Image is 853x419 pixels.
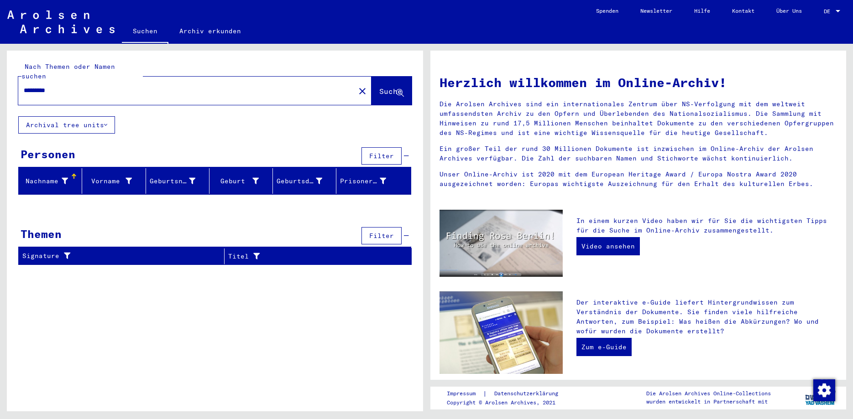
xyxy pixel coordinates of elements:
div: Nachname [22,174,82,188]
div: Prisoner # [340,176,386,186]
mat-header-cell: Geburtsname [146,168,209,194]
div: Geburtsdatum [277,174,336,188]
div: Vorname [86,174,145,188]
div: | [447,389,569,398]
span: Suche [379,87,402,96]
p: Die Arolsen Archives Online-Collections [646,389,771,398]
img: Arolsen_neg.svg [7,10,115,33]
a: Archiv erkunden [168,20,252,42]
p: Copyright © Arolsen Archives, 2021 [447,398,569,407]
p: Ein großer Teil der rund 30 Millionen Dokumente ist inzwischen im Online-Archiv der Arolsen Archi... [440,144,837,163]
mat-header-cell: Nachname [19,168,82,194]
mat-header-cell: Vorname [82,168,146,194]
div: Personen [21,146,75,162]
mat-header-cell: Prisoner # [336,168,410,194]
img: eguide.jpg [440,291,563,374]
div: Nachname [22,176,68,186]
div: Vorname [86,176,131,186]
div: Geburt‏ [213,176,259,186]
div: Titel [228,249,400,264]
div: Geburt‏ [213,174,272,188]
p: Der interaktive e-Guide liefert Hintergrundwissen zum Verständnis der Dokumente. Sie finden viele... [576,298,837,336]
img: Zustimmung ändern [813,379,835,401]
div: Titel [228,252,389,261]
div: Geburtsname [150,174,209,188]
div: Geburtsdatum [277,176,322,186]
a: Impressum [447,389,483,398]
a: Zum e-Guide [576,338,632,356]
span: Filter [369,232,394,240]
a: Datenschutzerklärung [487,389,569,398]
mat-header-cell: Geburt‏ [209,168,273,194]
div: Signature [22,251,213,261]
img: video.jpg [440,210,563,277]
button: Archival tree units [18,116,115,134]
p: In einem kurzen Video haben wir für Sie die wichtigsten Tipps für die Suche im Online-Archiv zusa... [576,216,837,235]
p: wurden entwickelt in Partnerschaft mit [646,398,771,406]
button: Filter [361,227,402,244]
mat-label: Nach Themen oder Namen suchen [21,62,115,80]
button: Clear [353,82,372,100]
span: Filter [369,152,394,160]
div: Geburtsname [150,176,195,186]
div: Signature [22,249,224,264]
button: Filter [361,147,402,165]
span: DE [824,8,834,15]
a: Suchen [122,20,168,44]
div: Prisoner # [340,174,399,188]
p: Unser Online-Archiv ist 2020 mit dem European Heritage Award / Europa Nostra Award 2020 ausgezeic... [440,170,837,189]
mat-header-cell: Geburtsdatum [273,168,336,194]
a: Video ansehen [576,237,640,255]
div: Themen [21,226,62,242]
p: Die Arolsen Archives sind ein internationales Zentrum über NS-Verfolgung mit dem weltweit umfasse... [440,99,837,138]
h1: Herzlich willkommen im Online-Archiv! [440,73,837,92]
img: yv_logo.png [803,386,837,409]
mat-icon: close [357,86,368,97]
button: Suche [372,77,412,105]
